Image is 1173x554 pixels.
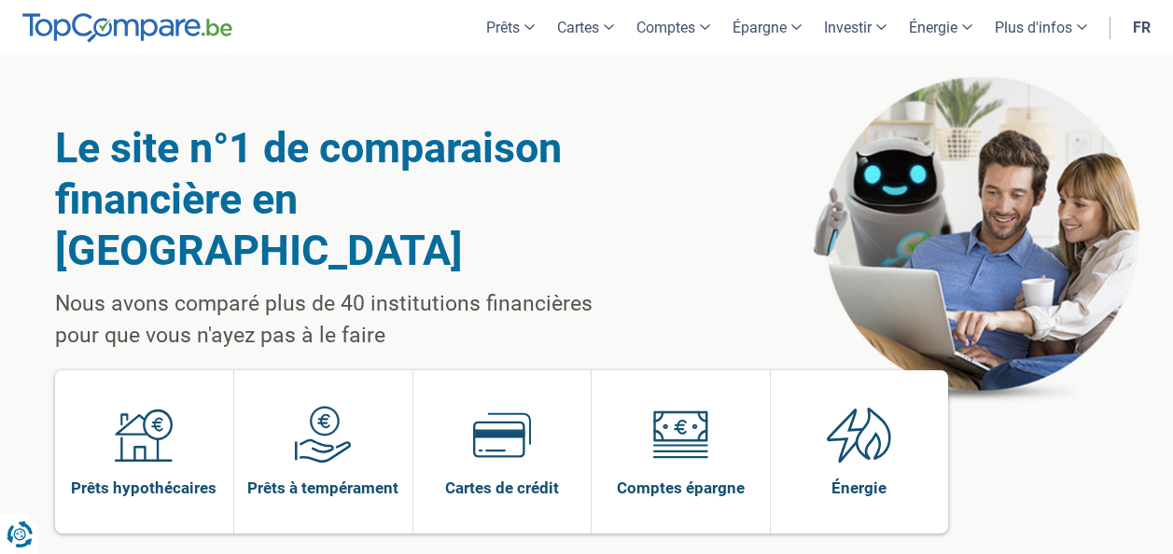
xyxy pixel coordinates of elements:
a: Comptes épargne Comptes épargne [592,370,770,533]
img: Énergie [827,406,892,464]
p: Nous avons comparé plus de 40 institutions financières pour que vous n'ayez pas à le faire [55,288,640,352]
span: Énergie [831,478,887,498]
span: Comptes épargne [617,478,745,498]
img: Comptes épargne [651,406,709,464]
span: Cartes de crédit [445,478,559,498]
img: Prêts à tempérament [294,406,352,464]
span: Prêts hypothécaires [71,478,216,498]
img: Cartes de crédit [473,406,531,464]
img: Prêts hypothécaires [115,406,173,464]
a: Énergie Énergie [771,370,949,533]
a: Cartes de crédit Cartes de crédit [413,370,592,533]
a: Prêts à tempérament Prêts à tempérament [234,370,412,533]
h1: Le site n°1 de comparaison financière en [GEOGRAPHIC_DATA] [55,122,640,276]
img: TopCompare [22,13,232,43]
span: Prêts à tempérament [247,478,398,498]
a: Prêts hypothécaires Prêts hypothécaires [55,370,234,533]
